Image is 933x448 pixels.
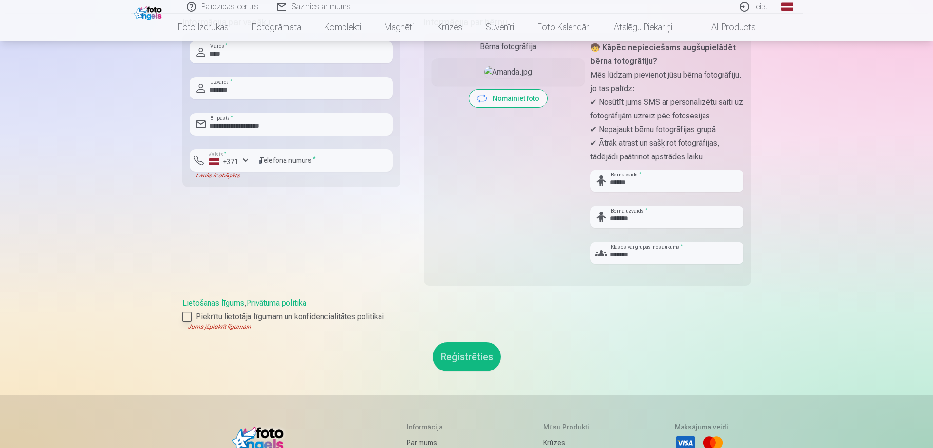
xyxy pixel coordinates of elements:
[166,14,240,41] a: Foto izdrukas
[134,4,164,20] img: /fa1
[474,14,526,41] a: Suvenīri
[675,422,728,432] h5: Maksājuma veidi
[590,68,743,96] p: Mēs lūdzam pievienot jūsu bērna fotogrāfiju, jo tas palīdz:
[590,43,736,66] strong: 🧒 Kāpēc nepieciešams augšupielādēt bērna fotogrāfiju?
[373,14,425,41] a: Magnēti
[425,14,474,41] a: Krūzes
[469,90,547,107] button: Nomainiet foto
[590,96,743,123] p: ✔ Nosūtīt jums SMS ar personalizētu saiti uz fotogrāfijām uzreiz pēc fotosesijas
[209,157,239,167] div: +371
[433,342,501,371] button: Reģistrēties
[247,298,306,308] a: Privātuma politika
[684,14,767,41] a: All products
[182,323,751,331] div: Jums jāpiekrīt līgumam
[484,66,532,78] img: Amanda.jpg
[190,149,253,172] button: Valsts*+371
[206,151,229,158] label: Valsts
[407,422,463,432] h5: Informācija
[182,297,751,331] div: ,
[313,14,373,41] a: Komplekti
[190,172,253,179] div: Lauks ir obligāts
[182,311,751,323] label: Piekrītu lietotāja līgumam un konfidencialitātes politikai
[432,41,585,53] div: Bērna fotogrāfija
[543,422,594,432] h5: Mūsu produkti
[240,14,313,41] a: Fotogrāmata
[590,136,743,164] p: ✔ Ātrāk atrast un sašķirot fotogrāfijas, tādējādi paātrinot apstrādes laiku
[526,14,602,41] a: Foto kalendāri
[590,123,743,136] p: ✔ Nepajaukt bērnu fotogrāfijas grupā
[602,14,684,41] a: Atslēgu piekariņi
[182,298,244,308] a: Lietošanas līgums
